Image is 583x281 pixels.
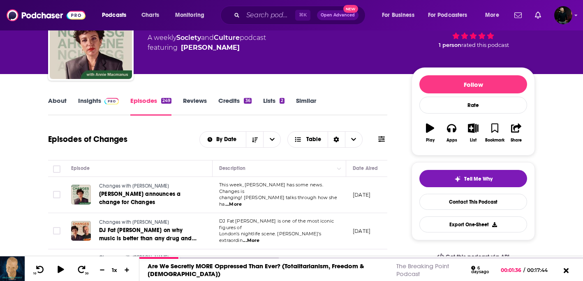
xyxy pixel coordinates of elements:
span: / [523,267,525,273]
div: Description [219,163,245,173]
a: Culture [214,34,240,42]
span: rated this podcast [461,42,509,48]
span: 10 [33,272,36,275]
button: Export One-Sheet [419,216,527,232]
span: DJ Fat [PERSON_NAME] on why music is better than any drug and the moment of empathy that changed ... [99,227,197,258]
a: Lists2 [263,97,285,116]
span: Podcasts [102,9,126,21]
button: Apps [441,118,462,148]
input: Search podcasts, credits, & more... [243,9,295,22]
button: open menu [376,9,425,22]
button: open menu [200,137,246,142]
button: Share [506,118,527,148]
span: More [485,9,499,21]
a: Changes with [PERSON_NAME] [99,183,198,190]
div: Rate [419,97,527,114]
button: List [463,118,484,148]
div: Sort Direction [328,132,345,147]
div: 6 days ago [471,266,494,274]
span: Open Advanced [321,13,355,17]
span: 00:17:44 [525,267,556,273]
span: ⌘ K [295,10,310,21]
a: Reviews [183,97,207,116]
button: 10 [32,265,47,275]
button: open menu [423,9,479,22]
a: DJ Fat [PERSON_NAME] on why music is better than any drug and the moment of empathy that changed ... [99,226,198,243]
span: Get this podcast via API [446,253,509,260]
h2: Choose List sort [199,131,281,148]
button: open menu [169,9,215,22]
span: 00:01:36 [501,267,523,273]
a: About [48,97,67,116]
span: Monitoring [175,9,204,21]
a: Show notifications dropdown [511,8,525,22]
span: Tell Me Why [464,176,493,182]
button: Show profile menu [554,6,572,24]
div: Share [511,138,522,143]
div: Bookmark [485,138,504,143]
img: Podchaser Pro [104,98,119,105]
div: 249 [161,98,171,104]
button: Follow [419,75,527,93]
span: Table [306,137,321,142]
div: Episode [71,163,90,173]
button: open menu [479,9,509,22]
h1: Episodes of Changes [48,134,127,144]
a: Charts [136,9,164,22]
span: ...More [225,201,242,208]
span: For Business [382,9,414,21]
a: The Breaking Point Podcast [396,262,449,278]
span: Changes with [PERSON_NAME] [99,183,169,189]
a: Similar [296,97,316,116]
img: User Profile [554,6,572,24]
a: Are We Secretly MORE Oppressed Than Ever? (Totalitarianism, Freedom & [DEMOGRAPHIC_DATA]) [148,262,364,278]
button: Play [419,118,441,148]
div: A weekly podcast [148,33,266,53]
a: Changes with [PERSON_NAME] [99,219,198,226]
img: tell me why sparkle [454,176,461,182]
a: Changes with [PERSON_NAME] [99,254,198,262]
button: Sort Direction [246,132,263,147]
span: By Date [216,137,239,142]
button: tell me why sparkleTell Me Why [419,170,527,187]
a: Annie MacManus [181,43,240,53]
a: Get this podcast via API [430,247,516,267]
span: Toggle select row [53,227,60,235]
span: 30 [85,272,88,275]
div: Play [426,138,435,143]
span: Charts [141,9,159,21]
p: [DATE] [353,191,370,198]
span: For Podcasters [428,9,467,21]
a: Credits36 [218,97,251,116]
button: Open AdvancedNew [317,10,359,20]
span: DJ Fat [PERSON_NAME] is one of the most iconic figures of [219,218,334,230]
img: Podchaser - Follow, Share and Rate Podcasts [7,7,86,23]
a: Episodes249 [130,97,171,116]
span: featuring [148,43,266,53]
div: Search podcasts, credits, & more... [228,6,373,25]
span: Logged in as davidajsavage [554,6,572,24]
span: Toggle select row [53,191,60,198]
button: 30 [74,265,90,275]
button: Bookmark [484,118,505,148]
a: Contact This Podcast [419,194,527,210]
span: ...More [243,237,259,244]
span: Changes with [PERSON_NAME] [99,219,169,225]
span: London’s nightlife scene. [PERSON_NAME]’s extraordin [219,231,321,243]
button: Choose View [287,131,363,148]
span: New [343,5,358,13]
div: Apps [447,138,457,143]
span: This week, [PERSON_NAME] has some news. Changes is [219,182,323,194]
p: [DATE] [353,228,370,235]
span: and [201,34,214,42]
div: 1 x [108,267,122,273]
a: [PERSON_NAME] announces a change for Changes [99,190,198,207]
span: 1 person [439,42,461,48]
button: open menu [263,132,280,147]
button: open menu [96,9,137,22]
div: Date Aired [353,163,378,173]
span: [PERSON_NAME] announces a change for Changes [99,190,180,206]
span: Changes with [PERSON_NAME] [99,255,169,260]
